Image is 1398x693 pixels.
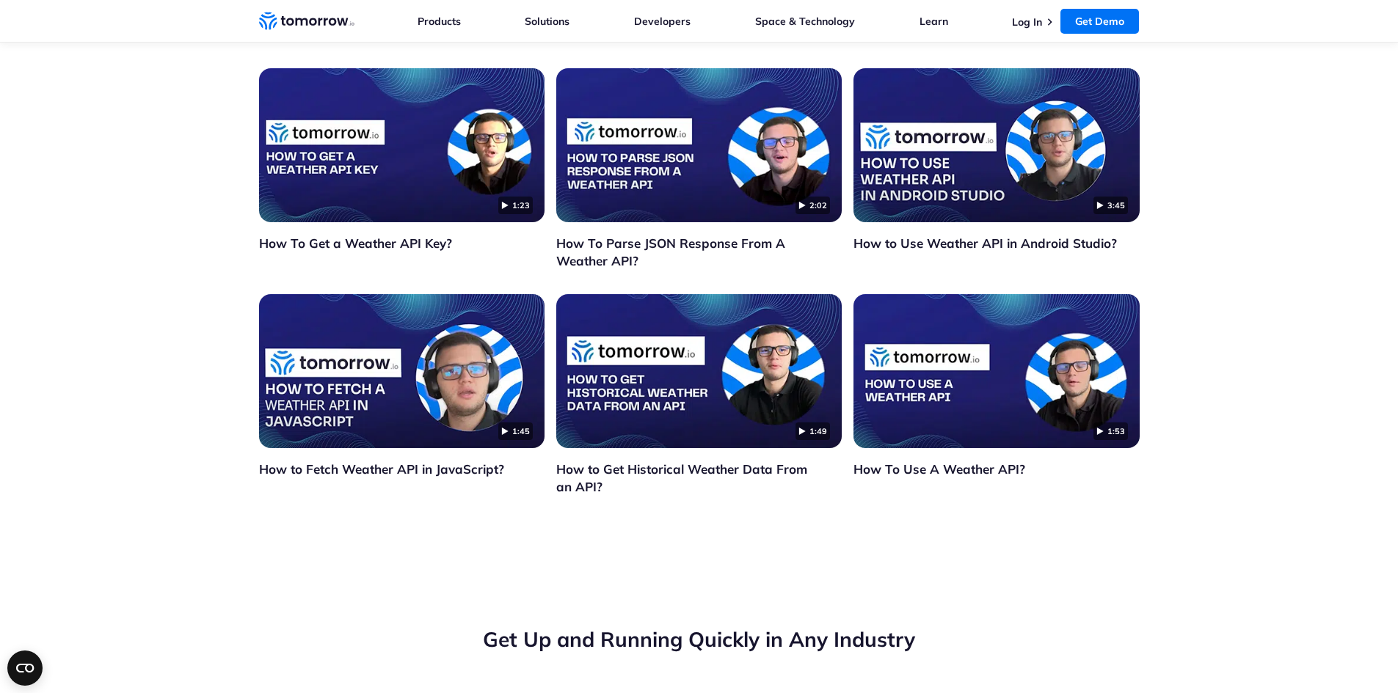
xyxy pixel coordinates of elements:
p: How To Use A Weather API? [853,461,1139,478]
span: 2:02 [796,197,830,214]
a: Learn [920,15,948,28]
p: How to Use Weather API in Android Studio? [853,235,1139,252]
a: Space & Technology [755,15,855,28]
p: How To Get a Weather API Key? [259,235,545,252]
img: video thumbnail [259,294,545,448]
span: 1:23 [498,197,533,214]
a: Get Demo [1060,9,1139,34]
a: Click to watch the testimonial, How To Parse JSON Response From A Weather API? [556,68,842,222]
a: Home link [259,10,354,32]
img: video thumbnail [853,294,1139,448]
a: Click to watch the testimonial, How To Use A Weather API? [853,294,1139,448]
img: video thumbnail [556,68,842,222]
a: Click to watch the testimonial, How to Use Weather API in Android Studio? [853,68,1139,222]
a: Products [418,15,461,28]
a: Log In [1012,15,1042,29]
img: video thumbnail [259,68,545,222]
p: How to Fetch Weather API in JavaScript? [259,461,545,478]
a: Solutions [525,15,569,28]
a: Developers [634,15,691,28]
span: 1:45 [498,422,533,440]
img: video thumbnail [853,68,1139,222]
a: Click to watch the testimonial, How To Get a Weather API Key? [259,68,545,222]
img: video thumbnail [556,294,842,448]
a: Click to watch the testimonial, How to Fetch Weather API in JavaScript? [259,294,545,448]
button: Open CMP widget [7,650,43,686]
span: 1:53 [1093,422,1128,440]
span: 3:45 [1093,197,1128,214]
span: 1:49 [796,422,830,440]
h2: Get Up and Running Quickly in Any Industry [259,626,1140,653]
p: How To Parse JSON Response From A Weather API? [556,235,842,270]
a: Click to watch the testimonial, How to Get Historical Weather Data From an API? [556,294,842,448]
p: How to Get Historical Weather Data From an API? [556,461,842,496]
